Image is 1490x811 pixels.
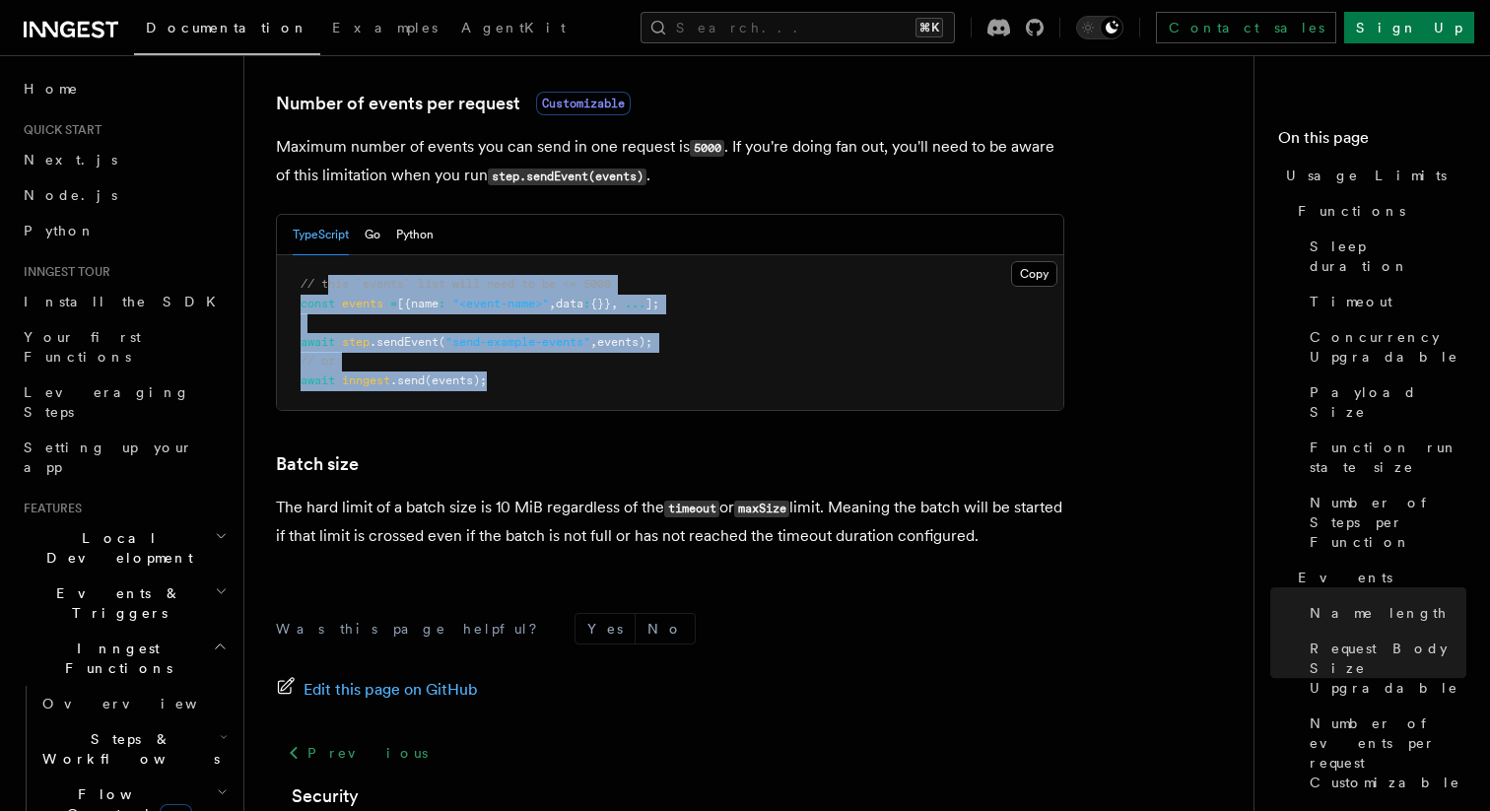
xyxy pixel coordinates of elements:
[625,297,645,310] span: ...
[276,676,478,704] a: Edit this page on GitHub
[16,575,232,631] button: Events & Triggers
[16,122,102,138] span: Quick start
[1302,631,1466,706] a: Request Body Size Upgradable
[461,20,566,35] span: AgentKit
[24,384,190,420] span: Leveraging Steps
[16,430,232,485] a: Setting up your app
[34,686,232,721] a: Overview
[16,528,215,568] span: Local Development
[1302,374,1466,430] a: Payload Size
[16,374,232,430] a: Leveraging Steps
[292,782,359,810] a: Security
[16,71,232,106] a: Home
[1344,12,1474,43] a: Sign Up
[276,735,439,771] a: Previous
[342,335,370,349] span: step
[24,294,228,309] span: Install the SDK
[16,639,213,678] span: Inngest Functions
[488,169,646,185] code: step.sendEvent(events)
[439,335,445,349] span: (
[24,329,141,365] span: Your first Functions
[276,133,1064,190] p: Maximum number of events you can send in one request is . If you're doing fan out, you'll need to...
[146,20,308,35] span: Documentation
[445,335,590,349] span: "send-example-events"
[24,152,117,168] span: Next.js
[301,297,335,310] span: const
[276,90,631,117] a: Number of events per requestCustomizable
[425,373,487,387] span: (events);
[1302,284,1466,319] a: Timeout
[24,187,117,203] span: Node.js
[1310,292,1392,311] span: Timeout
[16,264,110,280] span: Inngest tour
[452,297,549,310] span: "<event-name>"
[641,12,955,43] button: Search...⌘K
[42,696,245,711] span: Overview
[320,6,449,53] a: Examples
[1290,193,1466,229] a: Functions
[645,297,659,310] span: ];
[1302,485,1466,560] a: Number of Steps per Function
[276,450,359,478] a: Batch size
[1011,261,1057,287] button: Copy
[24,223,96,238] span: Python
[16,520,232,575] button: Local Development
[1298,201,1405,221] span: Functions
[1310,438,1466,477] span: Function run state size
[1310,639,1466,698] span: Request Body Size Upgradable
[636,614,695,643] button: No
[301,277,611,291] span: // this `events` list will need to be <= 5000
[396,215,434,255] button: Python
[397,297,439,310] span: [{name
[1278,158,1466,193] a: Usage Limits
[16,284,232,319] a: Install the SDK
[276,619,551,639] p: Was this page helpful?
[449,6,577,53] a: AgentKit
[583,297,590,310] span: :
[1286,166,1447,185] span: Usage Limits
[1310,713,1466,792] span: Number of events per request Customizable
[597,335,652,349] span: events);
[276,494,1064,550] p: The hard limit of a batch size is 10 MiB regardless of the or limit. Meaning the batch will be st...
[1310,493,1466,552] span: Number of Steps per Function
[549,297,556,310] span: ,
[536,92,631,115] span: Customizable
[576,614,635,643] button: Yes
[342,297,383,310] span: events
[915,18,943,37] kbd: ⌘K
[301,373,335,387] span: await
[34,729,220,769] span: Steps & Workflows
[1310,382,1466,422] span: Payload Size
[439,297,445,310] span: :
[16,177,232,213] a: Node.js
[24,79,79,99] span: Home
[1302,706,1466,800] a: Number of events per request Customizable
[1156,12,1336,43] a: Contact sales
[1310,327,1466,367] span: Concurrency Upgradable
[332,20,438,35] span: Examples
[1302,595,1466,631] a: Name length
[611,297,618,310] span: ,
[301,354,335,368] span: // or
[16,583,215,623] span: Events & Triggers
[590,297,611,310] span: {}}
[390,297,397,310] span: =
[134,6,320,55] a: Documentation
[16,142,232,177] a: Next.js
[390,373,425,387] span: .send
[1298,568,1392,587] span: Events
[1290,560,1466,595] a: Events
[664,501,719,517] code: timeout
[590,335,597,349] span: ,
[16,319,232,374] a: Your first Functions
[1302,229,1466,284] a: Sleep duration
[1310,603,1448,623] span: Name length
[16,213,232,248] a: Python
[370,335,439,349] span: .sendEvent
[1310,237,1466,276] span: Sleep duration
[34,721,232,777] button: Steps & Workflows
[301,335,335,349] span: await
[734,501,789,517] code: maxSize
[1076,16,1123,39] button: Toggle dark mode
[690,140,724,157] code: 5000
